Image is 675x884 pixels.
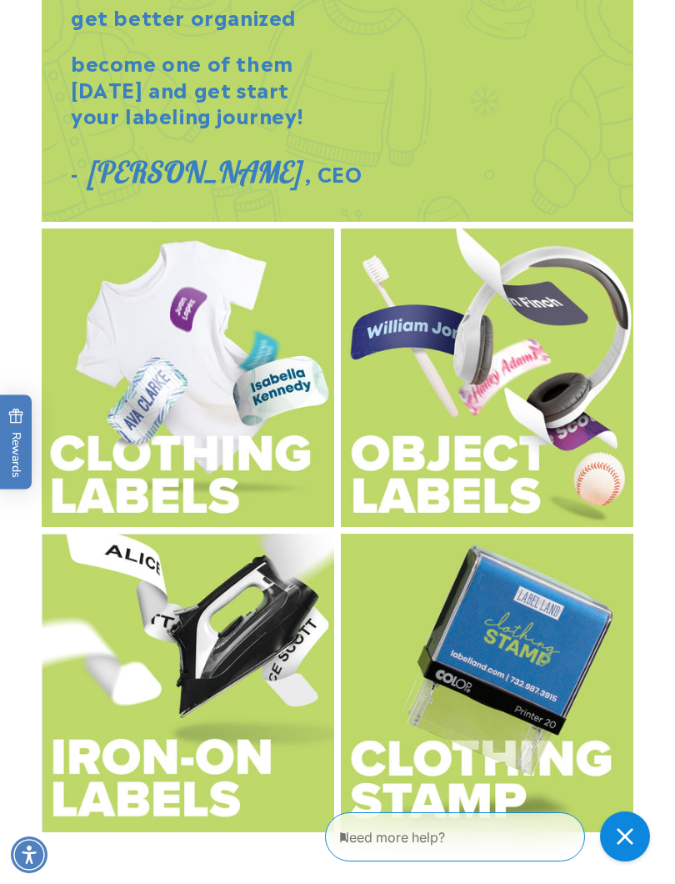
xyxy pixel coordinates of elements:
[341,534,633,832] img: Clothing stamp options
[71,47,303,188] strong: become one of them [DATE] and get start your labeling journey! -
[8,409,24,478] span: Rewards
[325,806,658,867] iframe: Gorgias Floating Chat
[305,158,362,188] strong: , CEO
[11,836,47,873] div: Accessibility Menu
[42,534,334,832] img: Iron on label options
[87,153,301,190] strong: [PERSON_NAME]
[42,229,334,527] img: Clothing label options
[13,751,211,801] iframe: Sign Up via Text for Offers
[341,229,633,527] img: Objects label options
